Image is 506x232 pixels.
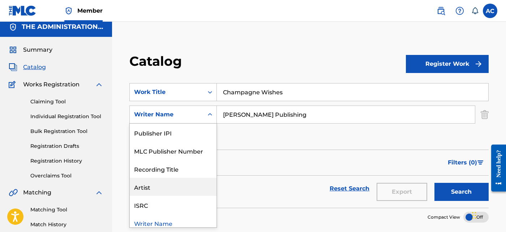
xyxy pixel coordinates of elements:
[95,80,103,89] img: expand
[129,83,489,208] form: Search Form
[477,160,484,165] img: filter
[9,5,37,16] img: MLC Logo
[130,178,216,196] div: Artist
[130,196,216,214] div: ISRC
[130,142,216,160] div: MLC Publisher Number
[470,197,506,232] iframe: Chat Widget
[9,23,17,31] img: Accounts
[437,7,445,15] img: search
[481,106,489,124] img: Delete Criterion
[9,63,17,72] img: Catalog
[30,113,103,120] a: Individual Registration Tool
[453,4,467,18] div: Help
[9,46,52,54] a: SummarySummary
[30,142,103,150] a: Registration Drafts
[30,98,103,106] a: Claiming Tool
[326,181,373,197] a: Reset Search
[30,128,103,135] a: Bulk Registration Tool
[434,183,489,201] button: Search
[23,63,46,72] span: Catalog
[443,154,489,172] button: Filters (0)
[23,46,52,54] span: Summary
[95,188,103,197] img: expand
[129,53,185,69] h2: Catalog
[9,80,18,89] img: Works Registration
[428,214,460,220] span: Compact View
[472,205,476,226] div: Drag
[22,23,103,31] h5: THE ADMINISTRATION MP INC
[30,206,103,214] a: Matching Tool
[64,7,73,15] img: Top Rightsholder
[30,157,103,165] a: Registration History
[77,7,103,15] span: Member
[448,158,477,167] span: Filters ( 0 )
[134,110,199,119] div: Writer Name
[134,88,199,96] div: Work Title
[483,4,497,18] div: User Menu
[130,160,216,178] div: Recording Title
[455,7,464,15] img: help
[23,188,51,197] span: Matching
[434,4,448,18] a: Public Search
[471,7,479,14] div: Notifications
[130,124,216,142] div: Publisher IPI
[130,214,216,232] div: Writer Name
[9,188,18,197] img: Matching
[30,221,103,228] a: Match History
[30,172,103,180] a: Overclaims Tool
[9,63,46,72] a: CatalogCatalog
[406,55,489,73] button: Register Work
[474,60,483,68] img: f7272a7cc735f4ea7f67.svg
[486,139,506,197] iframe: Resource Center
[23,80,80,89] span: Works Registration
[9,46,17,54] img: Summary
